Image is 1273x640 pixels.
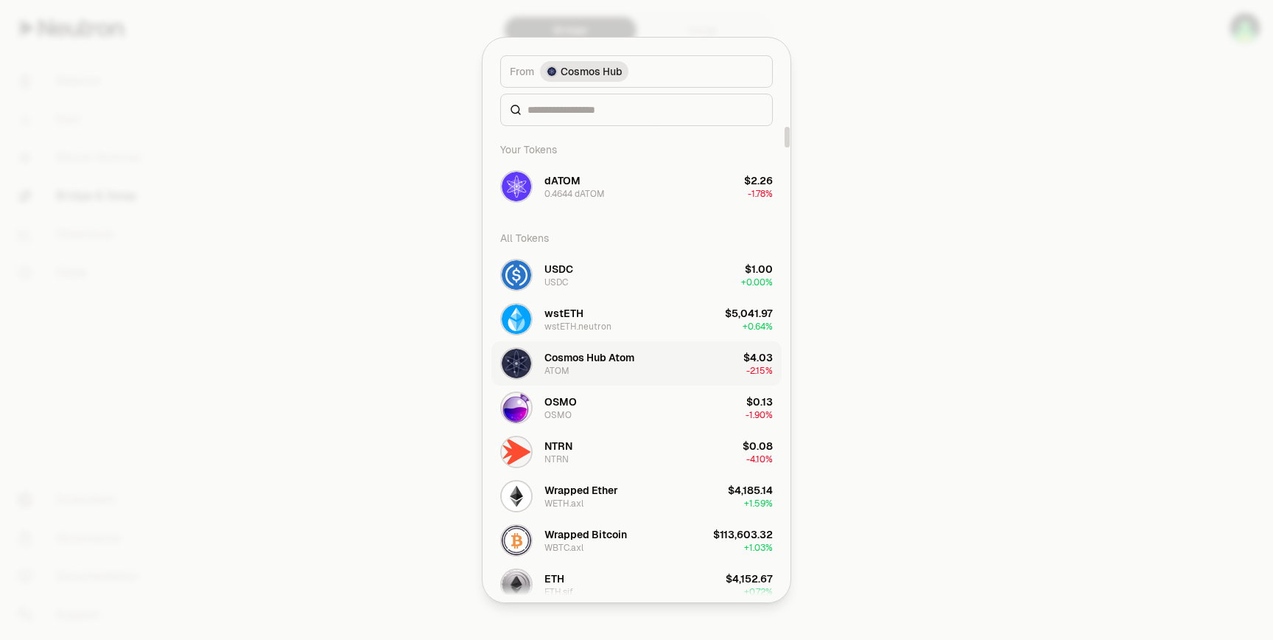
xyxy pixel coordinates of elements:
div: $4,185.14 [728,483,773,498]
button: OSMO LogoOSMOOSMO$0.13-1.90% [491,386,782,430]
div: wstETH [544,306,583,321]
div: All Tokens [491,223,782,253]
img: WETH.axl Logo [502,481,531,511]
span: + 0.00% [741,276,773,288]
div: $4,152.67 [726,571,773,586]
span: From [510,64,534,79]
div: OSMO [544,394,577,409]
img: Cosmos Hub Logo [547,67,556,76]
img: dATOM Logo [502,172,531,201]
div: $4.03 [743,350,773,365]
div: $113,603.32 [713,527,773,542]
span: + 0.72% [744,586,773,598]
div: WBTC.axl [544,542,583,554]
div: NTRN [544,453,569,465]
img: WBTC.axl Logo [502,526,531,555]
div: ATOM [544,365,569,377]
div: WETH.axl [544,498,583,509]
button: WETH.axl LogoWrapped EtherWETH.axl$4,185.14+1.59% [491,474,782,518]
span: + 1.59% [744,498,773,509]
span: -1.78% [748,188,773,200]
span: -1.90% [746,409,773,421]
img: ETH.sif Logo [502,570,531,599]
div: dATOM [544,173,581,188]
button: ATOM LogoCosmos Hub AtomATOM$4.03-2.15% [491,341,782,386]
img: NTRN Logo [502,437,531,467]
span: + 0.64% [743,321,773,333]
img: ATOM Logo [502,349,531,378]
button: WBTC.axl LogoWrapped BitcoinWBTC.axl$113,603.32+1.03% [491,518,782,563]
button: dATOM LogodATOM0.4644 dATOM$2.26-1.78% [491,164,782,209]
button: FromCosmos Hub LogoCosmos Hub [500,55,773,88]
span: + 1.03% [744,542,773,554]
div: USDC [544,276,568,288]
div: $1.00 [745,262,773,276]
div: ETH [544,571,564,586]
div: $0.08 [743,439,773,453]
div: wstETH.neutron [544,321,611,333]
span: Cosmos Hub [561,64,623,79]
div: ETH.sif [544,586,573,598]
button: wstETH.neutron LogowstETHwstETH.neutron$5,041.97+0.64% [491,297,782,341]
div: OSMO [544,409,572,421]
div: Wrapped Ether [544,483,618,498]
button: ETH.sif LogoETHETH.sif$4,152.67+0.72% [491,563,782,607]
button: USDC LogoUSDCUSDC$1.00+0.00% [491,253,782,297]
img: OSMO Logo [502,393,531,422]
div: $5,041.97 [725,306,773,321]
span: -4.10% [746,453,773,465]
div: NTRN [544,439,572,453]
button: NTRN LogoNTRNNTRN$0.08-4.10% [491,430,782,474]
span: -2.15% [746,365,773,377]
div: Your Tokens [491,135,782,164]
div: $0.13 [746,394,773,409]
div: Cosmos Hub Atom [544,350,634,365]
img: USDC Logo [502,260,531,290]
div: Wrapped Bitcoin [544,527,627,542]
div: $2.26 [744,173,773,188]
div: USDC [544,262,573,276]
img: wstETH.neutron Logo [502,305,531,334]
div: 0.4644 dATOM [544,188,605,200]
